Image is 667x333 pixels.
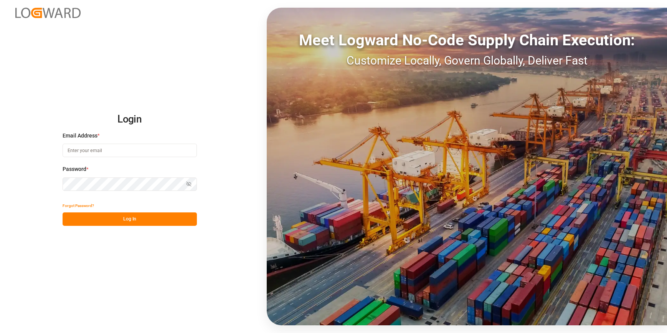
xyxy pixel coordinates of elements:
[63,132,97,140] span: Email Address
[15,8,81,18] img: Logward_new_orange.png
[267,52,667,69] div: Customize Locally, Govern Globally, Deliver Fast
[63,212,197,226] button: Log In
[63,165,86,173] span: Password
[267,29,667,52] div: Meet Logward No-Code Supply Chain Execution:
[63,199,94,212] button: Forgot Password?
[63,107,197,132] h2: Login
[63,144,197,157] input: Enter your email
